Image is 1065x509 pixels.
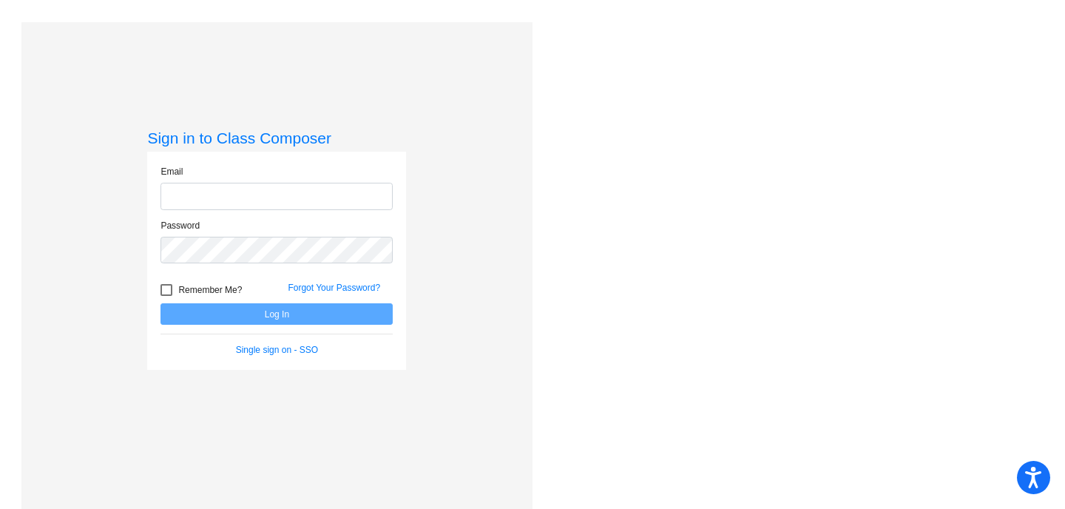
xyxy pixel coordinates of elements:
a: Forgot Your Password? [288,283,380,293]
button: Log In [160,303,393,325]
label: Password [160,219,200,232]
label: Email [160,165,183,178]
span: Remember Me? [178,281,242,299]
h3: Sign in to Class Composer [147,129,406,147]
a: Single sign on - SSO [236,345,318,355]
